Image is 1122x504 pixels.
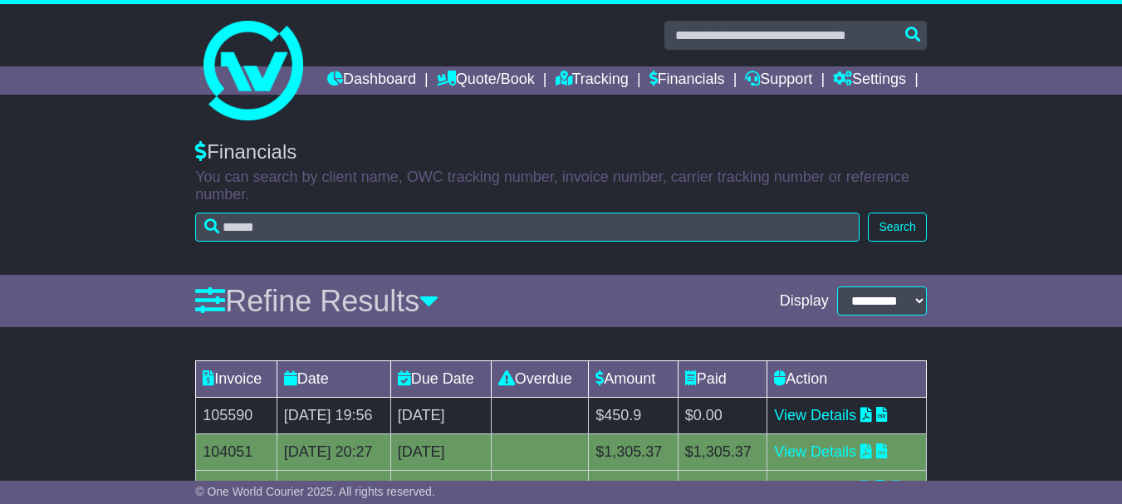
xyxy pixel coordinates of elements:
a: Quote/Book [437,66,535,95]
td: $0.00 [678,398,767,434]
td: [DATE] 19:56 [277,398,390,434]
div: Financials [195,140,927,164]
td: 104051 [196,434,277,471]
td: Amount [589,361,679,398]
td: $1,305.37 [589,434,679,471]
td: Action [767,361,926,398]
button: Search [868,213,926,242]
td: $1,305.37 [678,434,767,471]
td: [DATE] 20:27 [277,434,390,471]
span: Display [780,292,829,311]
td: Due Date [390,361,491,398]
a: Financials [649,66,725,95]
td: Invoice [196,361,277,398]
a: Dashboard [327,66,416,95]
a: Settings [833,66,906,95]
a: Support [745,66,812,95]
td: Paid [678,361,767,398]
td: $450.9 [589,398,679,434]
span: © One World Courier 2025. All rights reserved. [195,485,435,498]
a: View Details [774,443,856,460]
td: 105590 [196,398,277,434]
a: Tracking [556,66,629,95]
td: Overdue [491,361,589,398]
p: You can search by client name, OWC tracking number, invoice number, carrier tracking number or re... [195,169,927,204]
a: Refine Results [195,284,439,318]
td: [DATE] [390,398,491,434]
a: View Details [774,407,856,423]
td: Date [277,361,390,398]
td: [DATE] [390,434,491,471]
